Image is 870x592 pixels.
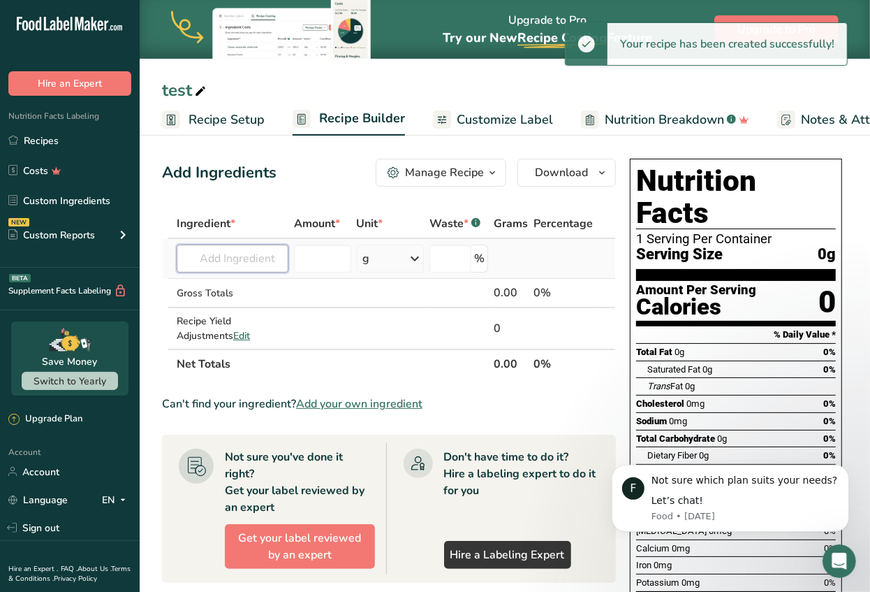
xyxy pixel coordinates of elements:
div: g [363,250,370,267]
div: Amount Per Serving [636,284,756,297]
div: Save Money [43,354,98,369]
span: 0g [674,347,684,357]
span: 0% [823,433,836,444]
a: Privacy Policy [54,574,97,584]
span: 0g [699,450,709,461]
span: 0g [702,364,712,375]
span: Sodium [636,416,667,426]
div: 0% [533,284,593,301]
div: 0.00 [494,284,528,301]
span: 0g [685,381,695,391]
a: Recipe Builder [293,103,405,136]
button: Manage Recipe [376,159,506,187]
span: Amount [294,215,340,232]
button: Upgrade to Pro [714,15,839,43]
span: Percentage [533,215,593,232]
span: 0% [823,416,836,426]
span: Iron [636,560,651,570]
span: Total Carbohydrate [636,433,715,444]
span: Saturated Fat [647,364,700,375]
span: Unit [357,215,383,232]
div: test [162,78,209,103]
a: Nutrition Breakdown [581,104,749,136]
span: Fat [647,381,683,391]
th: 0.00 [491,349,531,378]
a: Hire an Expert . [8,564,58,574]
span: 0% [823,347,836,357]
span: 0mg [681,577,700,588]
span: Nutrition Breakdown [605,110,724,129]
span: Add your own ingredient [296,396,422,412]
span: Grams [494,215,528,232]
section: % Daily Value * [636,326,836,343]
span: 0% [823,398,836,409]
span: 0g [717,433,727,444]
div: Upgrade to Pro [443,1,652,59]
div: Can't find your ingredient? [162,396,616,412]
div: BETA [9,274,31,282]
button: Get your label reviewed by an expert [225,524,375,569]
span: Get your label reviewed by an expert [231,530,369,563]
input: Add Ingredient [177,245,288,273]
h1: Nutrition Facts [636,165,836,229]
iframe: Intercom live chat [823,544,856,578]
span: 0g [818,246,836,263]
a: About Us . [78,564,111,574]
span: Dietary Fiber [647,450,697,461]
span: 0mg [686,398,705,409]
div: 0 [818,284,836,321]
a: Language [8,488,68,512]
th: Net Totals [174,349,491,378]
div: 0 [494,320,528,337]
div: Manage Recipe [405,164,484,181]
span: Download [535,164,588,181]
iframe: Intercom notifications message [591,452,870,540]
span: Ingredient [177,215,235,232]
span: 0% [823,450,836,461]
span: Cholesterol [636,398,684,409]
span: Try our New Feature [443,29,652,46]
button: Hire an Expert [8,71,131,96]
span: 0% [824,577,836,588]
a: Customize Label [433,104,553,136]
span: Edit [233,329,250,342]
span: 0mg [654,560,672,570]
span: Customize Label [457,110,553,129]
span: Serving Size [636,246,723,263]
span: Potassium [636,577,679,588]
span: Switch to Yearly [34,375,106,388]
div: Your recipe has been created successfully! [607,23,847,65]
div: Calories [636,297,756,317]
th: 0% [531,349,596,378]
a: Hire a Labeling Expert [444,541,571,569]
button: Download [517,159,616,187]
a: FAQ . [61,564,78,574]
div: Gross Totals [177,286,288,301]
div: Waste [429,215,480,232]
div: Recipe Yield Adjustments [177,314,288,343]
span: Recipe Builder [319,109,405,128]
span: Recipe Setup [189,110,265,129]
span: 0% [824,543,836,554]
a: Recipe Setup [162,104,265,136]
button: Switch to Yearly [22,372,118,390]
span: 0mg [669,416,687,426]
span: Calcium [636,543,670,554]
div: 1 Serving Per Container [636,232,836,246]
div: Not sure you've done it right? Get your label reviewed by an expert [225,449,375,516]
i: Trans [647,381,670,391]
span: Upgrade to Pro [737,21,816,38]
span: Recipe Costing [517,29,607,46]
span: 0% [823,364,836,375]
div: Add Ingredients [162,161,277,185]
span: 0mg [672,543,690,554]
div: Don't have time to do it? Hire a labeling expert to do it for you [444,449,600,499]
div: NEW [8,218,29,226]
a: Terms & Conditions . [8,564,131,584]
